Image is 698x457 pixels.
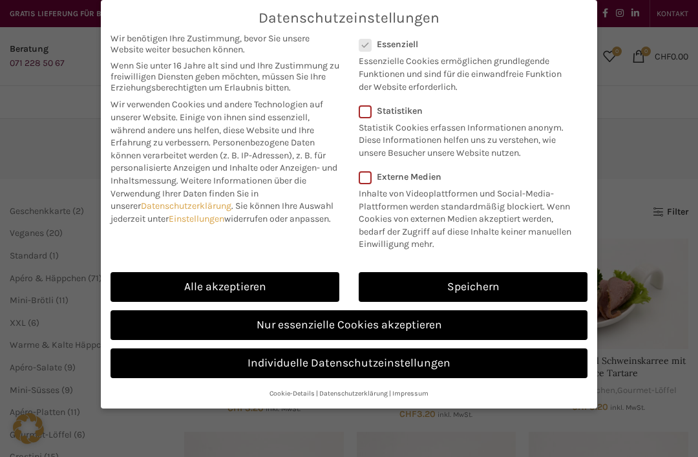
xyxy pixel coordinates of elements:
span: Sie können Ihre Auswahl jederzeit unter widerrufen oder anpassen. [111,200,333,224]
p: Inhalte von Videoplattformen und Social-Media-Plattformen werden standardmäßig blockiert. Wenn Co... [359,182,579,251]
span: Wenn Sie unter 16 Jahre alt sind und Ihre Zustimmung zu freiwilligen Diensten geben möchten, müss... [111,60,339,93]
p: Essenzielle Cookies ermöglichen grundlegende Funktionen und sind für die einwandfreie Funktion de... [359,50,571,93]
a: Impressum [392,389,428,398]
a: Einstellungen [169,213,224,224]
a: Speichern [359,272,587,302]
span: Personenbezogene Daten können verarbeitet werden (z. B. IP-Adressen), z. B. für personalisierte A... [111,137,337,186]
span: Wir verwenden Cookies und andere Technologien auf unserer Website. Einige von ihnen sind essenzie... [111,99,323,148]
a: Nur essenzielle Cookies akzeptieren [111,310,587,340]
span: Weitere Informationen über die Verwendung Ihrer Daten finden Sie in unserer . [111,175,306,211]
a: Cookie-Details [270,389,315,398]
a: Individuelle Datenschutzeinstellungen [111,348,587,378]
a: Alle akzeptieren [111,272,339,302]
a: Datenschutzerklärung [319,389,388,398]
label: Externe Medien [359,171,579,182]
span: Datenschutzeinstellungen [259,10,439,27]
p: Statistik Cookies erfassen Informationen anonym. Diese Informationen helfen uns zu verstehen, wie... [359,116,571,160]
span: Wir benötigen Ihre Zustimmung, bevor Sie unsere Website weiter besuchen können. [111,33,339,55]
label: Essenziell [359,39,571,50]
label: Statistiken [359,105,571,116]
a: Datenschutzerklärung [141,200,231,211]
